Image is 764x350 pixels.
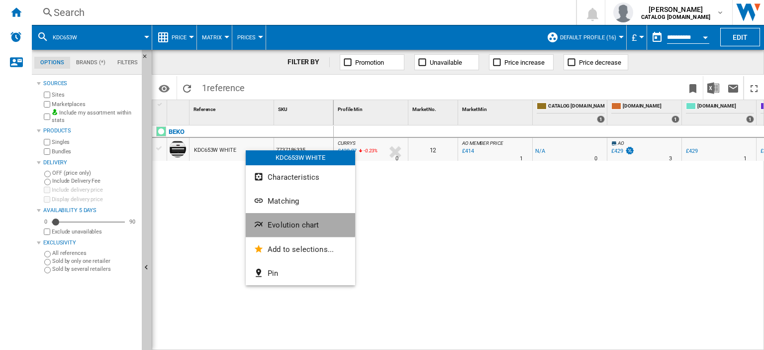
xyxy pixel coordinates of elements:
[246,189,355,213] button: Matching
[268,245,334,254] span: Add to selections...
[246,261,355,285] button: Pin...
[246,237,355,261] button: Add to selections...
[268,221,319,230] span: Evolution chart
[246,165,355,189] button: Characteristics
[268,173,319,182] span: Characteristics
[268,197,299,206] span: Matching
[268,269,278,278] span: Pin
[246,150,355,165] div: KDC653W WHITE
[246,213,355,237] button: Evolution chart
